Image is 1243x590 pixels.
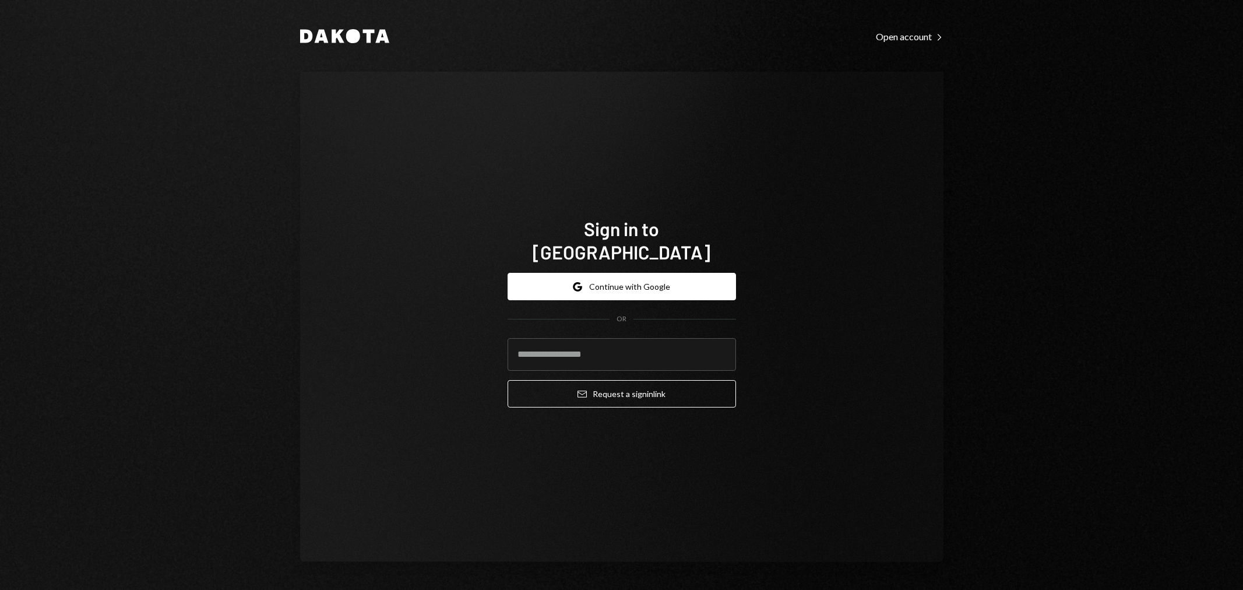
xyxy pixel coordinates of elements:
[508,273,736,300] button: Continue with Google
[876,30,943,43] a: Open account
[876,31,943,43] div: Open account
[508,380,736,408] button: Request a signinlink
[508,217,736,264] h1: Sign in to [GEOGRAPHIC_DATA]
[617,314,626,324] div: OR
